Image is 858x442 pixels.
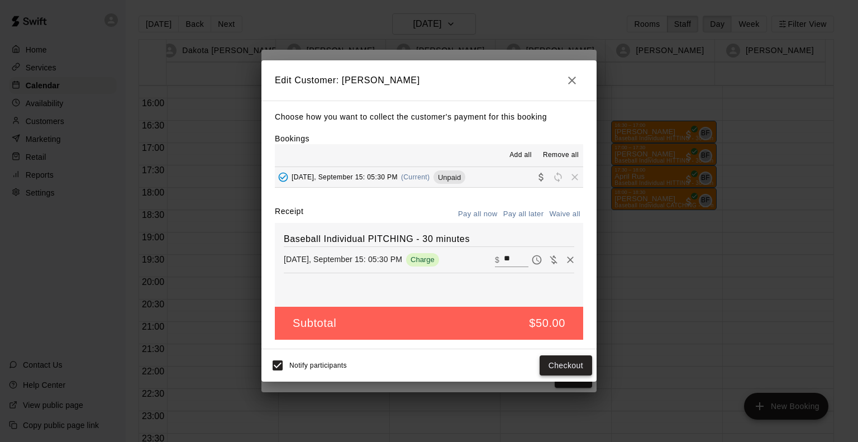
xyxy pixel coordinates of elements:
span: (Current) [401,173,430,181]
button: Added - Collect Payment [275,169,292,186]
span: Remove all [543,150,579,161]
button: Pay all now [455,206,500,223]
h2: Edit Customer: [PERSON_NAME] [261,60,597,101]
span: Remove [566,173,583,181]
h5: $50.00 [529,316,565,331]
button: Remove all [538,146,583,164]
button: Remove [562,251,579,268]
p: $ [495,254,499,265]
h6: Baseball Individual PITCHING - 30 minutes [284,232,574,246]
span: Waive payment [545,254,562,264]
span: Collect payment [533,173,550,181]
p: [DATE], September 15: 05:30 PM [284,254,402,265]
span: Notify participants [289,362,347,369]
span: Add all [509,150,532,161]
span: Reschedule [550,173,566,181]
span: Charge [406,255,439,264]
label: Receipt [275,206,303,223]
p: Choose how you want to collect the customer's payment for this booking [275,110,583,124]
span: [DATE], September 15: 05:30 PM [292,173,398,181]
button: Added - Collect Payment[DATE], September 15: 05:30 PM(Current)UnpaidCollect paymentRescheduleRemove [275,167,583,188]
span: Pay later [528,254,545,264]
h5: Subtotal [293,316,336,331]
span: Unpaid [433,173,465,182]
button: Waive all [546,206,583,223]
button: Checkout [540,355,592,376]
button: Add all [503,146,538,164]
button: Pay all later [500,206,547,223]
label: Bookings [275,134,309,143]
